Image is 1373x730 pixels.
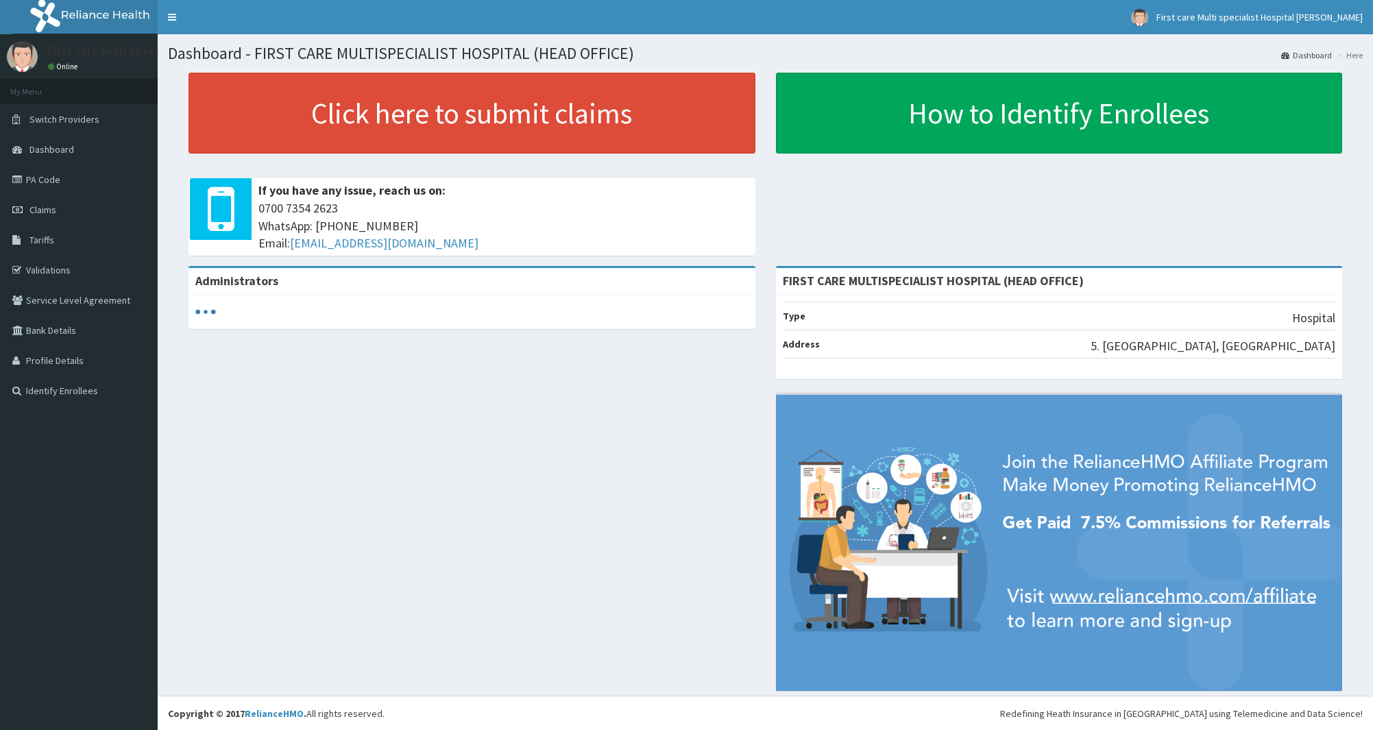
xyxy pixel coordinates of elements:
[48,45,321,57] p: First care Multi specialist Hospital [PERSON_NAME]
[1333,49,1363,61] li: Here
[783,310,805,322] b: Type
[783,273,1084,289] strong: FIRST CARE MULTISPECIALIST HOSPITAL (HEAD OFFICE)
[776,395,1343,692] img: provider-team-banner.png
[1131,9,1148,26] img: User Image
[195,302,216,322] svg: audio-loading
[29,204,56,216] span: Claims
[258,199,749,252] span: 0700 7354 2623 WhatsApp: [PHONE_NUMBER] Email:
[168,707,306,720] strong: Copyright © 2017 .
[258,182,446,198] b: If you have any issue, reach us on:
[189,73,755,154] a: Click here to submit claims
[29,234,54,246] span: Tariffs
[1091,337,1335,355] p: 5. [GEOGRAPHIC_DATA], [GEOGRAPHIC_DATA]
[290,235,478,251] a: [EMAIL_ADDRESS][DOMAIN_NAME]
[1281,49,1332,61] a: Dashboard
[168,45,1363,62] h1: Dashboard - FIRST CARE MULTISPECIALIST HOSPITAL (HEAD OFFICE)
[776,73,1343,154] a: How to Identify Enrollees
[245,707,304,720] a: RelianceHMO
[195,273,278,289] b: Administrators
[29,143,74,156] span: Dashboard
[1000,707,1363,720] div: Redefining Heath Insurance in [GEOGRAPHIC_DATA] using Telemedicine and Data Science!
[7,41,38,72] img: User Image
[1292,309,1335,327] p: Hospital
[48,62,81,71] a: Online
[1156,11,1363,23] span: First care Multi specialist Hospital [PERSON_NAME]
[783,338,820,350] b: Address
[29,113,99,125] span: Switch Providers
